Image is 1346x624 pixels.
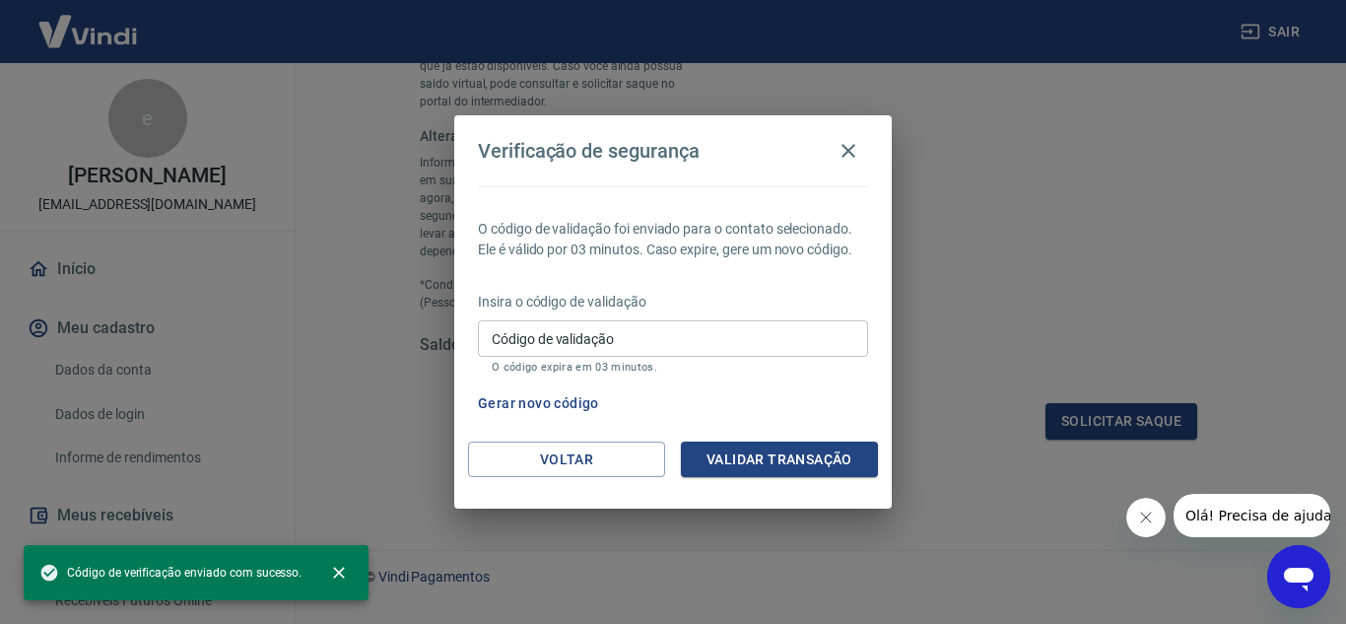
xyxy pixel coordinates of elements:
[470,385,607,422] button: Gerar novo código
[478,219,868,260] p: O código de validação foi enviado para o contato selecionado. Ele é válido por 03 minutos. Caso e...
[492,361,854,374] p: O código expira em 03 minutos.
[1174,494,1330,537] iframe: Mensagem da empresa
[468,442,665,478] button: Voltar
[1126,498,1166,537] iframe: Fechar mensagem
[681,442,878,478] button: Validar transação
[1267,545,1330,608] iframe: Botão para abrir a janela de mensagens
[317,551,361,594] button: close
[478,292,868,312] p: Insira o código de validação
[478,139,700,163] h4: Verificação de segurança
[39,563,302,583] span: Código de verificação enviado com sucesso.
[12,14,166,30] span: Olá! Precisa de ajuda?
